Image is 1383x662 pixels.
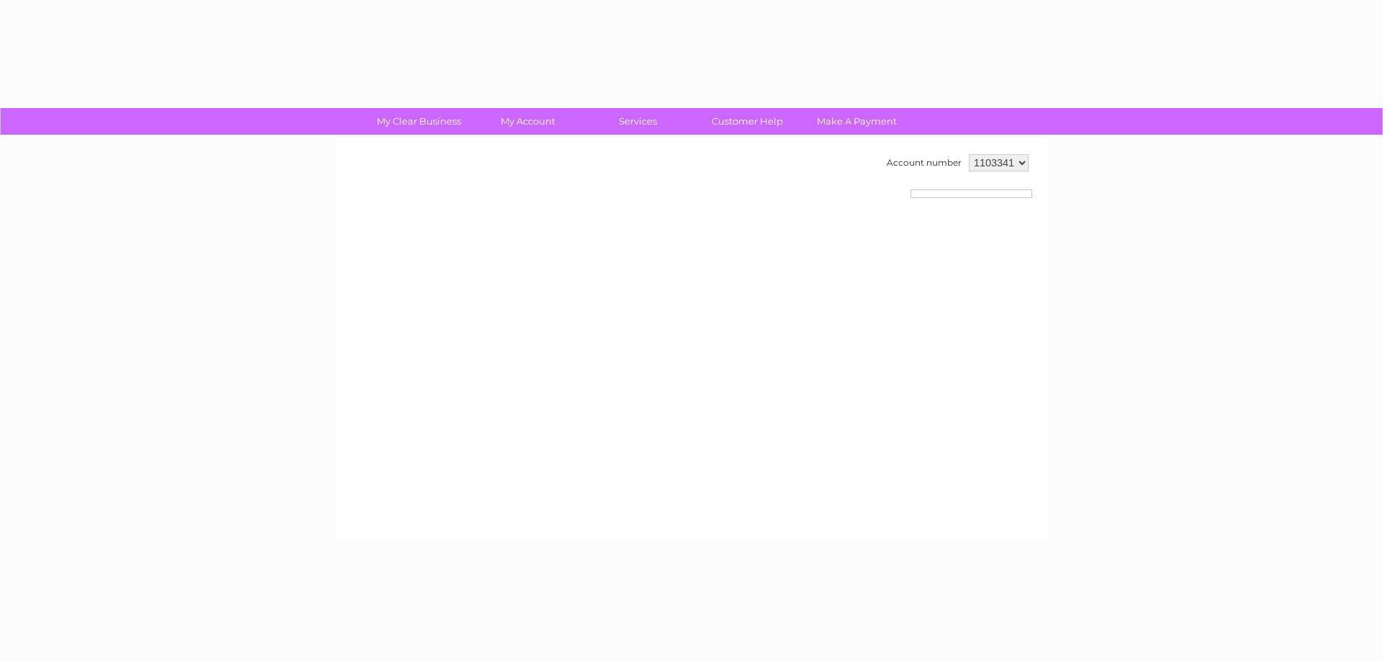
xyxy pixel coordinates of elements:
[688,108,807,135] a: Customer Help
[359,108,478,135] a: My Clear Business
[578,108,697,135] a: Services
[883,151,965,175] td: Account number
[797,108,916,135] a: Make A Payment
[469,108,588,135] a: My Account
